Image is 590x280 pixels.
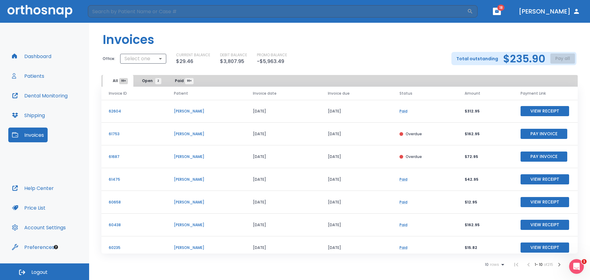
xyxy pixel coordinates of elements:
[103,30,154,49] h1: Invoices
[119,78,128,84] span: 99+
[8,240,58,254] a: Preferences
[109,245,159,250] p: 60235
[521,220,569,230] button: View Receipt
[535,262,544,267] span: 1 - 10
[485,262,489,267] span: 10
[109,91,127,96] span: Invoice ID
[176,52,210,58] p: CURRENT BALANCE
[246,191,320,214] td: [DATE]
[399,177,407,182] a: Paid
[321,191,392,214] td: [DATE]
[521,154,567,159] a: Pay Invoice
[8,128,48,142] button: Invoices
[321,100,392,123] td: [DATE]
[8,108,49,123] button: Shipping
[155,78,161,84] span: 2
[246,214,320,236] td: [DATE]
[109,154,159,160] p: 61687
[521,197,569,207] button: View Receipt
[521,243,569,253] button: View Receipt
[174,199,238,205] p: [PERSON_NAME]
[521,152,567,162] button: Pay Invoice
[142,78,158,84] span: Open
[399,108,407,114] a: Paid
[174,131,238,137] p: [PERSON_NAME]
[7,5,73,18] img: Orthosnap
[120,53,166,65] div: Select one
[406,131,422,137] p: Overdue
[489,262,499,267] span: rows
[8,69,48,83] button: Patients
[521,199,569,204] a: View Receipt
[174,177,238,182] p: [PERSON_NAME]
[175,78,189,84] span: Paid
[465,91,480,96] span: Amount
[246,123,320,145] td: [DATE]
[465,199,506,205] p: $12.95
[328,91,350,96] span: Invoice due
[521,108,569,113] a: View Receipt
[174,154,238,160] p: [PERSON_NAME]
[109,222,159,228] p: 60438
[521,222,569,227] a: View Receipt
[8,220,69,235] a: Account Settings
[521,176,569,182] a: View Receipt
[8,181,57,195] button: Help Center
[321,236,392,259] td: [DATE]
[544,262,553,267] span: of 215
[456,55,498,62] p: Total outstanding
[465,131,506,137] p: $162.95
[582,259,587,264] span: 1
[174,108,238,114] p: [PERSON_NAME]
[521,106,569,116] button: View Receipt
[465,108,506,114] p: $312.95
[88,5,467,18] input: Search by Patient Name or Case #
[569,259,584,274] iframe: Intercom live chat
[246,100,320,123] td: [DATE]
[399,222,407,227] a: Paid
[521,131,567,136] a: Pay Invoice
[8,49,55,64] button: Dashboard
[31,269,48,276] span: Logout
[103,75,199,87] div: tabs
[465,222,506,228] p: $162.95
[521,129,567,139] button: Pay Invoice
[498,5,505,11] span: 18
[220,52,247,58] p: DEBIT BALANCE
[220,58,244,65] p: $3,807.95
[257,52,287,58] p: PROMO BALANCE
[321,214,392,236] td: [DATE]
[399,245,407,250] a: Paid
[246,168,320,191] td: [DATE]
[257,58,284,65] p: -$5,963.49
[8,88,71,103] button: Dental Monitoring
[8,200,49,215] button: Price List
[246,145,320,168] td: [DATE]
[109,108,159,114] p: 62604
[109,177,159,182] p: 61475
[246,236,320,259] td: [DATE]
[253,91,277,96] span: Invoice date
[321,145,392,168] td: [DATE]
[521,245,569,250] a: View Receipt
[174,245,238,250] p: [PERSON_NAME]
[113,78,124,84] span: All
[103,56,115,61] p: Office:
[174,222,238,228] p: [PERSON_NAME]
[176,58,193,65] p: $29.46
[321,123,392,145] td: [DATE]
[465,177,506,182] p: $42.95
[53,244,59,250] div: Tooltip anchor
[185,78,194,84] span: 99+
[516,6,583,17] button: [PERSON_NAME]
[521,91,546,96] span: Payment Link
[521,174,569,184] button: View Receipt
[465,245,506,250] p: $15.82
[109,131,159,137] p: 61753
